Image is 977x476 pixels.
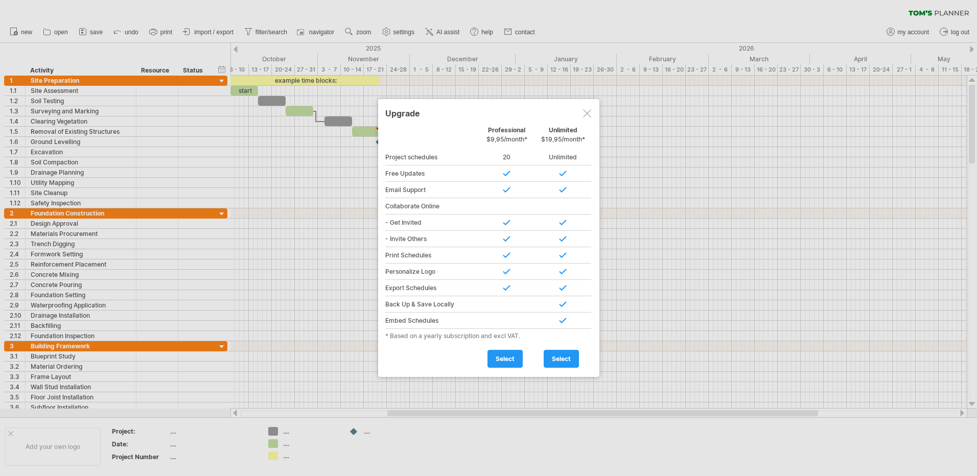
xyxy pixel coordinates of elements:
[385,165,479,182] div: Free Updates
[496,355,515,363] span: select
[385,198,479,215] div: Collaborate Online
[544,350,579,368] a: select
[385,296,479,313] div: Back Up & Save Locally
[385,104,592,122] div: Upgrade
[385,149,479,165] div: Project schedules
[385,215,479,231] div: - Get Invited
[541,135,585,143] span: $19,95/month*
[479,149,535,165] div: 20
[535,149,591,165] div: Unlimited
[385,264,479,280] div: Personalize Logo
[385,313,479,329] div: Embed Schedules
[385,182,479,198] div: Email Support
[552,355,571,363] span: select
[385,332,592,340] div: * Based on a yearly subscription and excl VAT.
[479,126,535,148] div: Professional
[385,231,479,247] div: - Invite Others
[486,135,527,143] span: $9,95/month*
[535,126,591,148] div: Unlimited
[385,247,479,264] div: Print Schedules
[385,280,479,296] div: Export Schedules
[487,350,523,368] a: select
